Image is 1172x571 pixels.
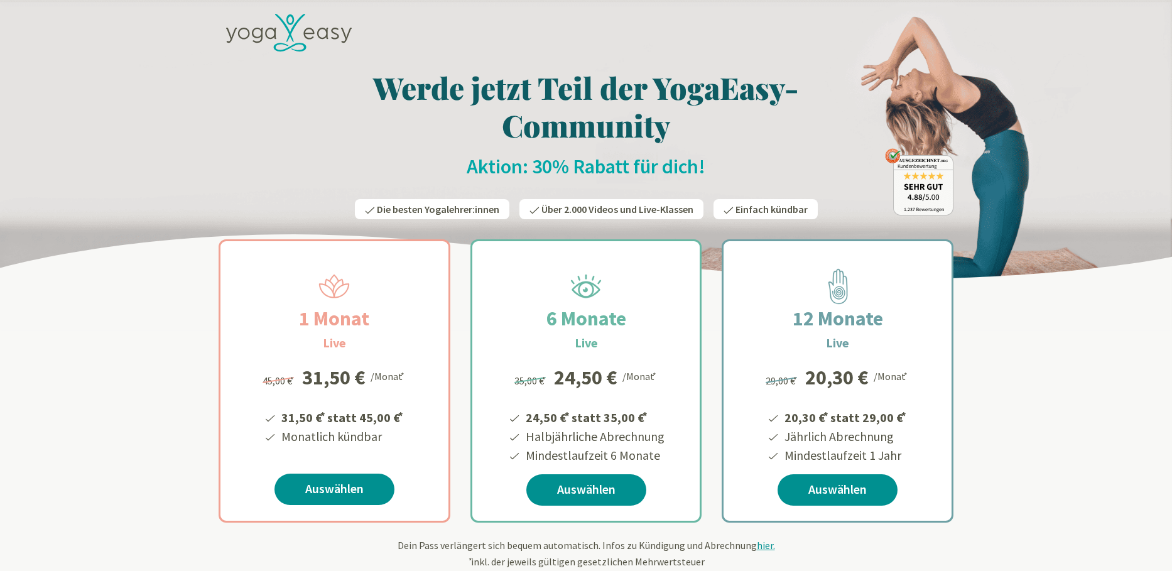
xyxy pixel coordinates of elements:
h3: Live [575,334,598,352]
li: Mindestlaufzeit 6 Monate [524,446,665,465]
span: inkl. der jeweils gültigen gesetzlichen Mehrwertsteuer [467,555,705,568]
span: 29,00 € [766,374,799,387]
span: Einfach kündbar [735,203,808,215]
div: 24,50 € [554,367,617,388]
li: Mindestlaufzeit 1 Jahr [783,446,908,465]
h2: Aktion: 30% Rabatt für dich! [219,154,953,179]
div: /Monat [874,367,909,384]
span: Über 2.000 Videos und Live-Klassen [541,203,693,215]
h2: 6 Monate [516,303,656,334]
img: ausgezeichnet_badge.png [885,148,953,215]
span: hier. [757,539,775,552]
span: Die besten Yogalehrer:innen [377,203,499,215]
div: Dein Pass verlängert sich bequem automatisch. Infos zu Kündigung und Abrechnung [219,538,953,569]
h2: 12 Monate [762,303,913,334]
a: Auswählen [526,474,646,506]
li: Halbjährliche Abrechnung [524,427,665,446]
h2: 1 Monat [269,303,399,334]
div: /Monat [622,367,658,384]
li: Monatlich kündbar [279,427,405,446]
span: 35,00 € [514,374,548,387]
li: 31,50 € statt 45,00 € [279,406,405,427]
div: /Monat [371,367,406,384]
li: 20,30 € statt 29,00 € [783,406,908,427]
div: 20,30 € [805,367,869,388]
h1: Werde jetzt Teil der YogaEasy-Community [219,68,953,144]
li: 24,50 € statt 35,00 € [524,406,665,427]
h3: Live [323,334,346,352]
div: 31,50 € [302,367,366,388]
a: Auswählen [274,474,394,505]
a: Auswählen [778,474,898,506]
span: 45,00 € [263,374,296,387]
li: Jährlich Abrechnung [783,427,908,446]
h3: Live [826,334,849,352]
